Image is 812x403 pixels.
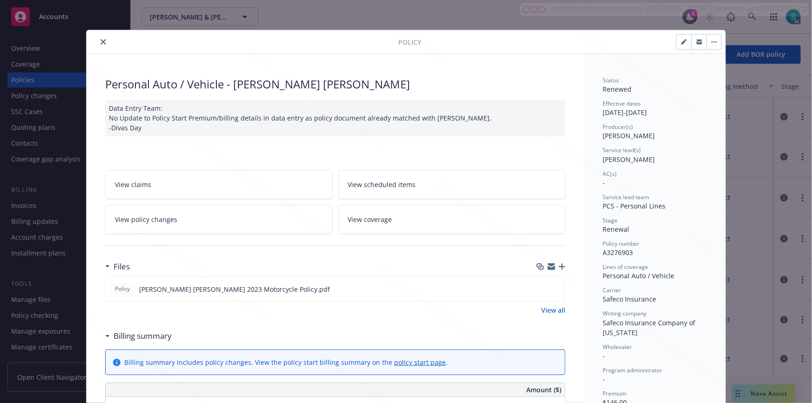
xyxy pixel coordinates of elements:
span: Amount ($) [526,385,561,395]
span: Wholesaler [603,343,632,351]
div: Data Entry Team: No Update to Policy Start Premium/billing details in data entry as policy docume... [105,100,565,136]
a: View all [541,305,565,315]
span: View coverage [348,215,392,224]
span: Carrier [603,286,621,294]
a: View policy changes [105,205,333,234]
button: download file [538,284,545,294]
a: View coverage [338,205,566,234]
a: View claims [105,170,333,199]
button: close [98,36,109,47]
span: [PERSON_NAME] [PERSON_NAME] 2023 Motorcycle Policy.pdf [139,284,330,294]
span: Premium [603,390,626,397]
span: View claims [115,180,151,189]
button: preview file [553,284,561,294]
span: Program administrator [603,366,662,374]
h3: Files [114,261,130,273]
span: Status [603,76,619,84]
a: View scheduled items [338,170,566,199]
span: [PERSON_NAME] [603,155,655,164]
span: View policy changes [115,215,177,224]
span: Safeco Insurance Company of [US_STATE] [603,318,697,337]
span: Policy number [603,240,639,248]
span: Producer(s) [603,123,633,131]
div: Personal Auto / Vehicle [603,271,707,281]
span: Service lead(s) [603,146,641,154]
span: A3276903 [603,248,633,257]
h3: Billing summary [114,330,172,342]
span: Lines of coverage [603,263,648,271]
span: - [603,375,605,383]
span: Safeco Insurance [603,295,656,303]
span: - [603,351,605,360]
span: Stage [603,216,617,224]
span: - [603,178,605,187]
div: Billing summary includes policy changes. View the policy start billing summary on the . [124,357,448,367]
div: Billing summary [105,330,172,342]
span: Effective dates [603,100,641,107]
span: Service lead team [603,193,649,201]
span: Renewal [603,225,629,234]
a: policy start page [394,358,446,367]
span: [PERSON_NAME] [603,131,655,140]
div: [DATE] - [DATE] [603,100,707,117]
span: View scheduled items [348,180,416,189]
span: Renewed [603,85,631,94]
div: Personal Auto / Vehicle - [PERSON_NAME] [PERSON_NAME] [105,76,565,92]
span: AC(s) [603,170,617,178]
div: Files [105,261,130,273]
span: Policy [398,37,421,47]
span: Policy [113,285,132,293]
span: PCS - Personal Lines [603,201,665,210]
span: Writing company [603,309,646,317]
